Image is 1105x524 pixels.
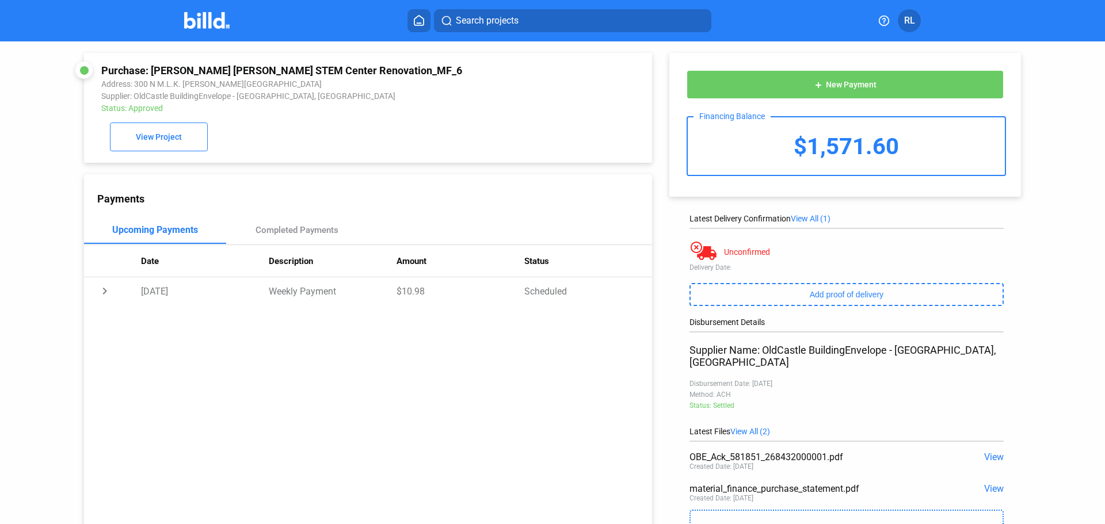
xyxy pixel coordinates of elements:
td: Weekly Payment [269,277,397,305]
div: Upcoming Payments [112,224,198,235]
span: New Payment [826,81,877,90]
div: Address: 300 N M.L.K. [PERSON_NAME][GEOGRAPHIC_DATA] [101,79,528,89]
span: View [984,483,1004,494]
div: Supplier Name: OldCastle BuildingEnvelope - [GEOGRAPHIC_DATA], [GEOGRAPHIC_DATA] [689,344,1004,368]
button: View Project [110,123,208,151]
span: View All (2) [730,427,770,436]
div: OBE_Ack_581851_268432000001.pdf [689,452,941,462]
div: Payments [97,193,652,205]
div: Delivery Date: [689,263,1004,271]
div: Supplier: OldCastle BuildingEnvelope - [GEOGRAPHIC_DATA], [GEOGRAPHIC_DATA] [101,91,528,101]
th: Date [141,245,269,277]
td: Scheduled [524,277,652,305]
div: $1,571.60 [688,117,1005,175]
span: Add proof of delivery [810,290,883,299]
th: Status [524,245,652,277]
button: New Payment [687,70,1004,99]
div: Unconfirmed [724,247,770,257]
div: material_finance_purchase_statement.pdf [689,483,941,494]
div: Latest Delivery Confirmation [689,214,1004,223]
mat-icon: add [814,81,823,90]
div: Disbursement Details [689,318,1004,327]
button: Search projects [434,9,711,32]
button: RL [898,9,921,32]
span: View [984,452,1004,462]
div: Completed Payments [256,225,338,235]
th: Description [269,245,397,277]
div: Status: Approved [101,104,528,113]
div: Method: ACH [689,391,1004,399]
span: View All (1) [791,214,830,223]
div: Created Date: [DATE] [689,462,753,471]
div: Purchase: [PERSON_NAME] [PERSON_NAME] STEM Center Renovation_MF_6 [101,64,528,77]
td: $10.98 [397,277,524,305]
div: Created Date: [DATE] [689,494,753,502]
div: Latest Files [689,427,1004,436]
div: Disbursement Date: [DATE] [689,380,1004,388]
td: [DATE] [141,277,269,305]
span: Search projects [456,14,519,28]
div: Status: Settled [689,401,1004,410]
div: Financing Balance [694,112,771,121]
img: Billd Company Logo [184,12,230,29]
span: View Project [136,133,182,142]
button: Add proof of delivery [689,283,1004,306]
th: Amount [397,245,524,277]
span: RL [904,14,915,28]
